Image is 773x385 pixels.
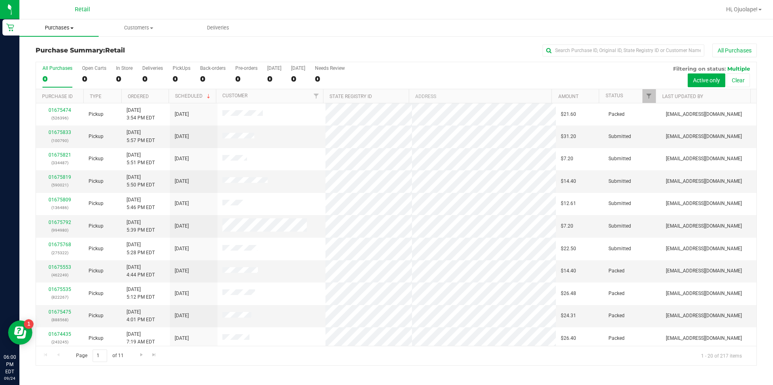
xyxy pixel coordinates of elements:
span: Pickup [89,178,103,185]
a: 01675809 [49,197,71,203]
a: 01675553 [49,264,71,270]
span: $24.31 [561,312,576,320]
span: Pickup [89,267,103,275]
span: [DATE] 5:57 PM EDT [127,129,155,144]
span: Pickup [89,245,103,253]
p: (526396) [41,114,79,122]
a: 01675819 [49,174,71,180]
a: 01675833 [49,130,71,135]
span: 1 - 20 of 217 items [695,349,748,362]
span: [EMAIL_ADDRESS][DOMAIN_NAME] [666,111,742,118]
div: Pre-orders [235,65,258,71]
iframe: Resource center unread badge [24,319,34,329]
div: 0 [82,74,106,84]
p: (243245) [41,338,79,346]
span: Packed [608,335,625,342]
button: All Purchases [712,44,757,57]
div: Back-orders [200,65,226,71]
span: [EMAIL_ADDRESS][DOMAIN_NAME] [666,290,742,297]
span: Packed [608,267,625,275]
div: 0 [200,74,226,84]
span: [EMAIL_ADDRESS][DOMAIN_NAME] [666,155,742,163]
a: Type [90,94,101,99]
span: Packed [608,111,625,118]
a: Filter [310,89,323,103]
span: [DATE] [175,312,189,320]
span: [EMAIL_ADDRESS][DOMAIN_NAME] [666,335,742,342]
span: Submitted [608,178,631,185]
a: 01675474 [49,107,71,113]
span: [DATE] 5:28 PM EDT [127,241,155,256]
div: 0 [315,74,345,84]
span: Pickup [89,222,103,230]
div: 0 [235,74,258,84]
a: Go to the last page [148,349,160,360]
span: [EMAIL_ADDRESS][DOMAIN_NAME] [666,312,742,320]
th: Address [409,89,551,103]
a: Purchases [19,19,99,36]
span: Pickup [89,335,103,342]
p: (100790) [41,137,79,144]
span: [EMAIL_ADDRESS][DOMAIN_NAME] [666,178,742,185]
span: [DATE] [175,178,189,185]
span: Pickup [89,111,103,118]
span: Pickup [89,133,103,140]
div: 0 [142,74,163,84]
p: (888568) [41,316,79,324]
span: $21.60 [561,111,576,118]
h3: Purchase Summary: [36,47,276,54]
span: $26.40 [561,335,576,342]
a: Customers [99,19,178,36]
a: 01675768 [49,242,71,247]
a: Filter [642,89,656,103]
span: [DATE] [175,222,189,230]
span: Pickup [89,290,103,297]
span: Packed [608,312,625,320]
span: $7.20 [561,222,573,230]
span: Submitted [608,155,631,163]
a: 01674435 [49,331,71,337]
span: Submitted [608,200,631,207]
a: Amount [558,94,579,99]
span: [DATE] [175,155,189,163]
input: 1 [93,349,107,362]
span: [DATE] [175,200,189,207]
span: $14.40 [561,267,576,275]
span: Retail [75,6,90,13]
a: Scheduled [175,93,212,99]
a: 01675475 [49,309,71,315]
a: Deliveries [178,19,258,36]
span: Purchases [19,24,99,31]
span: Submitted [608,222,631,230]
span: [DATE] 4:01 PM EDT [127,308,155,324]
span: [DATE] 5:51 PM EDT [127,151,155,167]
div: Needs Review [315,65,345,71]
span: [EMAIL_ADDRESS][DOMAIN_NAME] [666,267,742,275]
input: Search Purchase ID, Original ID, State Registry ID or Customer Name... [543,44,704,56]
span: [DATE] [175,267,189,275]
span: [EMAIL_ADDRESS][DOMAIN_NAME] [666,133,742,140]
p: 09/24 [4,375,16,381]
div: 0 [42,74,72,84]
span: Pickup [89,200,103,207]
span: Retail [105,46,125,54]
span: [DATE] [175,245,189,253]
span: Pickup [89,312,103,320]
a: Last Updated By [662,94,703,99]
p: (275322) [41,249,79,257]
p: (822267) [41,293,79,301]
span: $26.48 [561,290,576,297]
a: Customer [222,93,247,98]
span: [DATE] [175,133,189,140]
span: $31.20 [561,133,576,140]
div: In Store [116,65,133,71]
div: [DATE] [267,65,281,71]
p: (136486) [41,204,79,211]
div: 0 [267,74,281,84]
div: 0 [116,74,133,84]
span: [EMAIL_ADDRESS][DOMAIN_NAME] [666,222,742,230]
span: $12.61 [561,200,576,207]
a: Status [606,93,623,98]
span: [DATE] 3:54 PM EDT [127,107,155,122]
span: [DATE] 4:44 PM EDT [127,264,155,279]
